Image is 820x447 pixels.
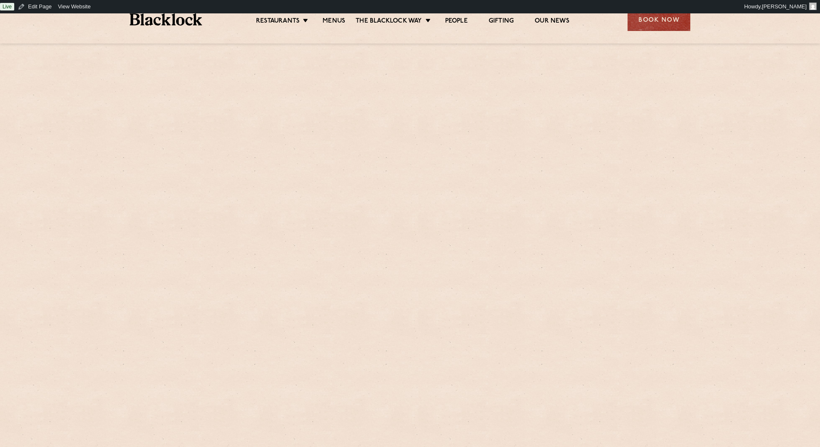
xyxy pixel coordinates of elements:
[130,13,202,26] img: BL_Textured_Logo-footer-cropped.svg
[356,17,422,26] a: The Blacklock Way
[489,17,514,26] a: Gifting
[445,17,468,26] a: People
[256,17,300,26] a: Restaurants
[628,8,690,31] div: Book Now
[762,3,807,10] span: [PERSON_NAME]
[323,17,345,26] a: Menus
[535,17,569,26] a: Our News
